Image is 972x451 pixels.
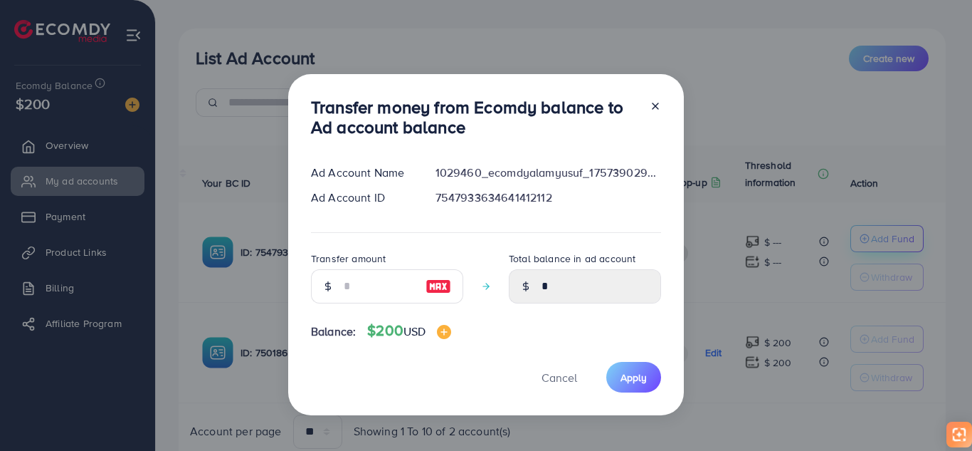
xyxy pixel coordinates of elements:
[426,278,451,295] img: image
[367,322,451,340] h4: $200
[300,190,424,206] div: Ad Account ID
[606,362,661,393] button: Apply
[509,252,635,266] label: Total balance in ad account
[311,252,386,266] label: Transfer amount
[542,370,577,385] span: Cancel
[912,387,961,440] iframe: Chat
[300,165,424,181] div: Ad Account Name
[437,325,451,339] img: image
[311,323,356,340] span: Balance:
[311,97,638,138] h3: Transfer money from Ecomdy balance to Ad account balance
[424,190,672,206] div: 7547933634641412112
[620,370,647,385] span: Apply
[524,362,595,393] button: Cancel
[424,165,672,181] div: 1029460_ecomdyalamyusuf_1757390295094
[403,323,426,339] span: USD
